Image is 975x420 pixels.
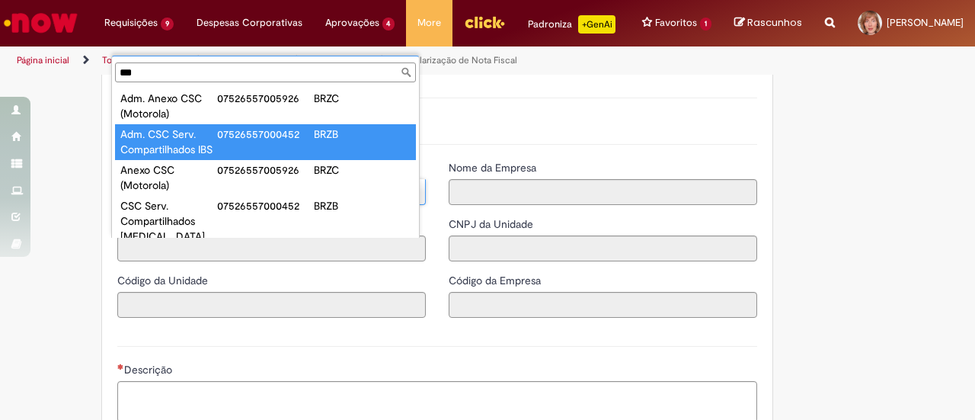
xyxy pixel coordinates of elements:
[217,91,314,106] div: 07526557005926
[314,162,411,178] div: BRZC
[217,198,314,213] div: 07526557000452
[314,198,411,213] div: BRZB
[217,127,314,142] div: 07526557000452
[314,91,411,106] div: BRZC
[120,198,217,244] div: CSC Serv. Compartilhados [MEDICAL_DATA]
[120,162,217,193] div: Anexo CSC (Motorola)
[120,91,217,121] div: Adm. Anexo CSC (Motorola)
[112,85,419,238] ul: Unidade
[120,127,217,157] div: Adm. CSC Serv. Compartilhados IBS
[314,127,411,142] div: BRZB
[217,162,314,178] div: 07526557005926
